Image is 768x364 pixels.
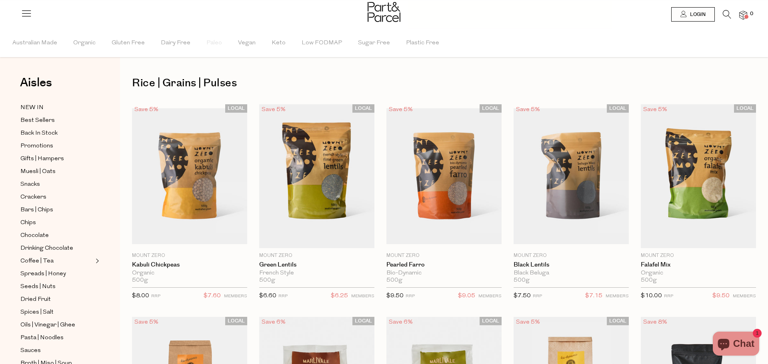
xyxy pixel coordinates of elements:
span: Spices | Salt [20,308,54,317]
a: NEW IN [20,103,93,113]
span: Coffee | Tea [20,257,54,266]
span: 500g [132,277,148,284]
small: RRP [151,294,160,298]
a: Coffee | Tea [20,256,93,266]
inbox-online-store-chat: Shopify online store chat [710,332,762,358]
span: Dried Fruit [20,295,51,304]
a: Chocolate [20,231,93,241]
span: LOCAL [352,104,374,113]
a: Muesli | Oats [20,167,93,177]
span: LOCAL [734,104,756,113]
span: 500g [259,277,275,284]
a: Green Lentils [259,261,374,269]
div: Save 5% [132,317,161,328]
div: Save 8% [641,317,670,328]
img: Kabuli Chickpeas [132,108,247,244]
a: Pearled Farro [386,261,502,269]
div: Save 5% [132,104,161,115]
small: MEMBERS [606,294,629,298]
div: French Style [259,270,374,277]
span: $9.50 [386,293,404,299]
span: Paleo [206,29,222,57]
span: Muesli | Oats [20,167,56,177]
a: Gifts | Hampers [20,154,93,164]
div: Save 5% [259,104,288,115]
div: Save 5% [386,104,415,115]
span: Seeds | Nuts [20,282,56,292]
span: $8.00 [132,293,149,299]
a: Aisles [20,77,52,97]
small: MEMBERS [478,294,502,298]
a: Pasta | Noodles [20,333,93,343]
div: Save 6% [386,317,415,328]
p: Mount Zero [641,252,756,259]
span: Login [688,11,706,18]
small: RRP [278,294,288,298]
a: Login [671,7,715,22]
span: $7.60 [204,291,221,301]
span: Aisles [20,74,52,91]
span: $9.50 [712,291,730,301]
span: LOCAL [607,104,629,113]
small: RRP [533,294,542,298]
a: Seeds | Nuts [20,282,93,292]
span: Keto [272,29,286,57]
p: Mount Zero [132,252,247,259]
a: Dried Fruit [20,294,93,304]
div: Save 5% [514,317,542,328]
span: 500g [641,277,657,284]
small: RRP [664,294,673,298]
span: LOCAL [480,317,502,325]
div: Save 5% [641,104,670,115]
div: Save 6% [259,317,288,328]
a: Falafel Mix [641,261,756,269]
div: Organic [641,270,756,277]
span: LOCAL [480,104,502,113]
div: Bio-Dynamic [386,270,502,277]
span: Dairy Free [161,29,190,57]
span: Plastic Free [406,29,439,57]
span: Organic [73,29,96,57]
a: Spreads | Honey [20,269,93,279]
span: LOCAL [225,317,247,325]
a: Bars | Chips [20,205,93,215]
a: Best Sellers [20,115,93,125]
span: $7.50 [514,293,531,299]
img: Falafel Mix [641,104,756,248]
span: Vegan [238,29,256,57]
span: Sauces [20,346,41,356]
span: Crackers [20,193,46,202]
span: Chocolate [20,231,49,241]
a: Black Lentils [514,261,629,269]
span: Low FODMAP [302,29,342,57]
span: Bars | Chips [20,205,53,215]
span: Oils | Vinegar | Ghee [20,320,75,330]
small: MEMBERS [351,294,374,298]
span: $9.05 [458,291,475,301]
a: Kabuli Chickpeas [132,261,247,269]
span: 0 [748,10,755,18]
a: Snacks [20,179,93,189]
span: 500g [514,277,530,284]
span: NEW IN [20,103,44,113]
img: Part&Parcel [368,2,400,22]
p: Mount Zero [386,252,502,259]
a: Oils | Vinegar | Ghee [20,320,93,330]
span: Sugar Free [358,29,390,57]
a: 0 [739,11,747,19]
a: Drinking Chocolate [20,243,93,253]
span: LOCAL [607,317,629,325]
a: Crackers [20,192,93,202]
span: Promotions [20,141,53,151]
a: Chips [20,218,93,228]
small: MEMBERS [733,294,756,298]
span: $7.15 [585,291,602,301]
small: RRP [406,294,415,298]
img: Black Lentils [514,108,629,244]
span: Back In Stock [20,129,58,138]
span: Australian Made [12,29,57,57]
span: LOCAL [225,104,247,113]
button: Expand/Collapse Coffee | Tea [94,256,99,266]
span: Gluten Free [112,29,145,57]
a: Sauces [20,346,93,356]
